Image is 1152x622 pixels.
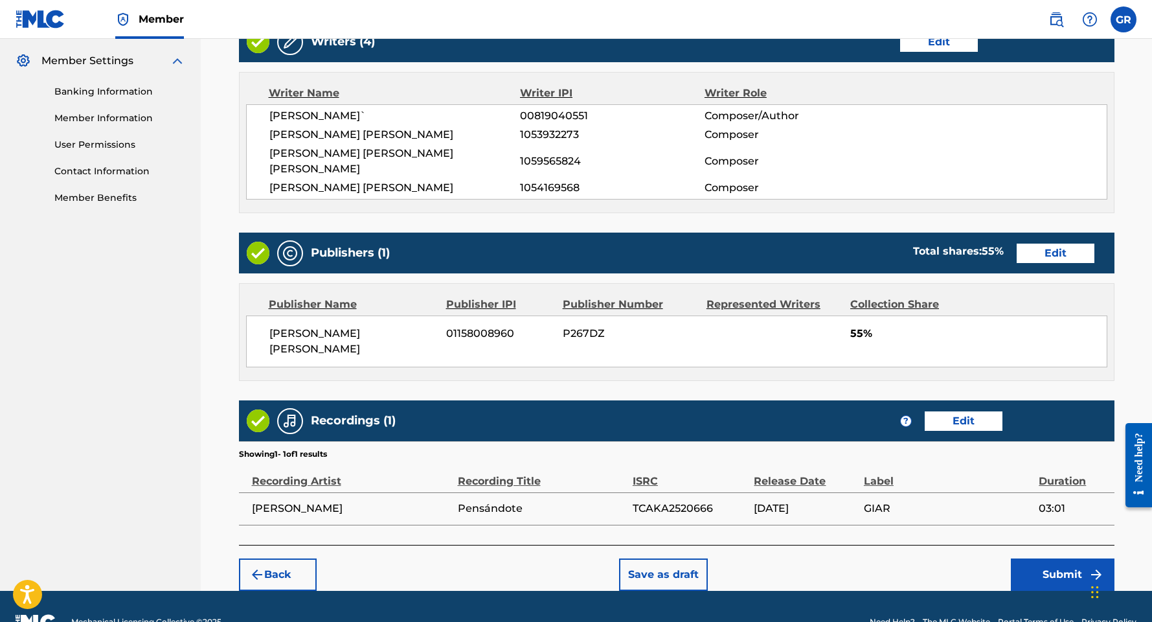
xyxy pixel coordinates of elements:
span: [PERSON_NAME] [PERSON_NAME] [PERSON_NAME] [269,146,521,177]
img: Valid [247,409,269,432]
div: Label [864,460,1032,489]
span: P267DZ [563,326,697,341]
h5: Writers (4) [311,34,375,49]
div: User Menu [1111,6,1136,32]
span: Member Settings [41,53,133,69]
button: Back [239,559,317,591]
span: Pensándote [458,501,626,516]
span: 01158008960 [446,326,553,341]
div: Writer Role [705,86,872,101]
span: [PERSON_NAME] [252,501,451,516]
p: Showing 1 - 1 of 1 results [239,448,327,460]
div: Collection Share [850,297,976,312]
div: ISRC [633,460,748,489]
span: Composer [705,127,872,143]
div: Writer Name [269,86,521,101]
img: Top Rightsholder [115,12,131,27]
div: Help [1077,6,1103,32]
span: Composer/Author [705,108,872,124]
button: Edit [900,32,978,52]
span: Member [139,12,184,27]
a: Banking Information [54,85,185,98]
div: Duration [1039,460,1107,489]
iframe: Chat Widget [1087,560,1152,622]
a: Member Benefits [54,191,185,205]
span: [PERSON_NAME] [PERSON_NAME] [269,326,437,357]
img: Publishers [282,246,298,261]
span: GIAR [864,501,1032,516]
img: Valid [247,242,269,264]
div: Total shares: [913,244,1004,259]
img: help [1082,12,1098,27]
a: Member Information [54,111,185,125]
span: 03:01 [1039,501,1107,516]
div: Release Date [754,460,857,489]
span: ? [901,416,911,426]
img: Member Settings [16,53,31,69]
button: Submit [1011,559,1114,591]
h5: Recordings (1) [311,413,396,428]
span: Composer [705,154,872,169]
a: User Permissions [54,138,185,152]
div: Writer IPI [520,86,705,101]
div: Publisher Number [563,297,697,312]
span: [DATE] [754,501,857,516]
img: Writers [282,34,298,50]
img: expand [170,53,185,69]
div: Represented Writers [706,297,841,312]
span: Composer [705,180,872,196]
a: Public Search [1043,6,1069,32]
a: Contact Information [54,165,185,178]
iframe: Resource Center [1116,412,1152,519]
button: Edit [925,411,1002,431]
span: 55% [850,326,1107,341]
span: 1053932273 [520,127,704,143]
span: TCAKA2520666 [633,501,748,516]
img: MLC Logo [16,10,65,29]
img: Valid [247,30,269,53]
div: Recording Artist [252,460,451,489]
img: Recordings [282,413,298,429]
span: 55 % [982,245,1004,257]
span: [PERSON_NAME] [PERSON_NAME] [269,127,521,143]
span: [PERSON_NAME]` [269,108,521,124]
div: Recording Title [458,460,626,489]
span: 1059565824 [520,154,704,169]
div: Publisher IPI [446,297,553,312]
img: 7ee5dd4eb1f8a8e3ef2f.svg [249,567,265,582]
button: Save as draft [619,559,708,591]
h5: Publishers (1) [311,246,390,260]
img: search [1048,12,1064,27]
span: [PERSON_NAME] [PERSON_NAME] [269,180,521,196]
span: 1054169568 [520,180,704,196]
div: Publisher Name [269,297,436,312]
button: Edit [1017,244,1094,263]
span: 00819040551 [520,108,704,124]
div: Drag [1091,573,1099,612]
